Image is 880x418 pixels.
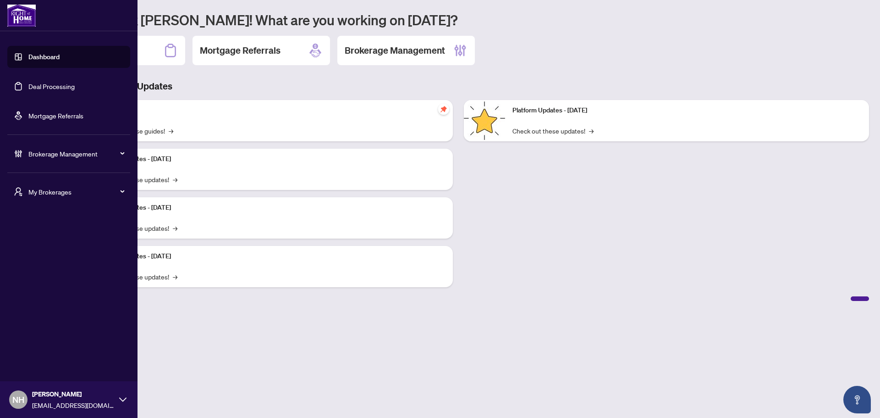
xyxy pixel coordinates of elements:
[28,53,60,61] a: Dashboard
[96,203,445,213] p: Platform Updates - [DATE]
[12,393,24,406] span: NH
[169,126,173,136] span: →
[14,187,23,196] span: user-switch
[464,100,505,141] img: Platform Updates - June 23, 2025
[28,82,75,90] a: Deal Processing
[96,251,445,262] p: Platform Updates - [DATE]
[173,272,177,282] span: →
[589,126,594,136] span: →
[48,11,869,28] h1: Welcome back [PERSON_NAME]! What are you working on [DATE]?
[843,386,871,413] button: Open asap
[173,174,177,184] span: →
[7,5,36,27] img: logo
[345,44,445,57] h2: Brokerage Management
[512,106,862,116] p: Platform Updates - [DATE]
[48,80,869,93] h3: Brokerage & Industry Updates
[200,44,280,57] h2: Mortgage Referrals
[28,149,124,159] span: Brokerage Management
[173,223,177,233] span: →
[96,154,445,164] p: Platform Updates - [DATE]
[32,400,115,410] span: [EMAIL_ADDRESS][DOMAIN_NAME]
[512,126,594,136] a: Check out these updates!→
[32,389,115,399] span: [PERSON_NAME]
[28,187,124,197] span: My Brokerages
[438,104,449,115] span: pushpin
[96,106,445,116] p: Self-Help
[28,111,83,120] a: Mortgage Referrals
